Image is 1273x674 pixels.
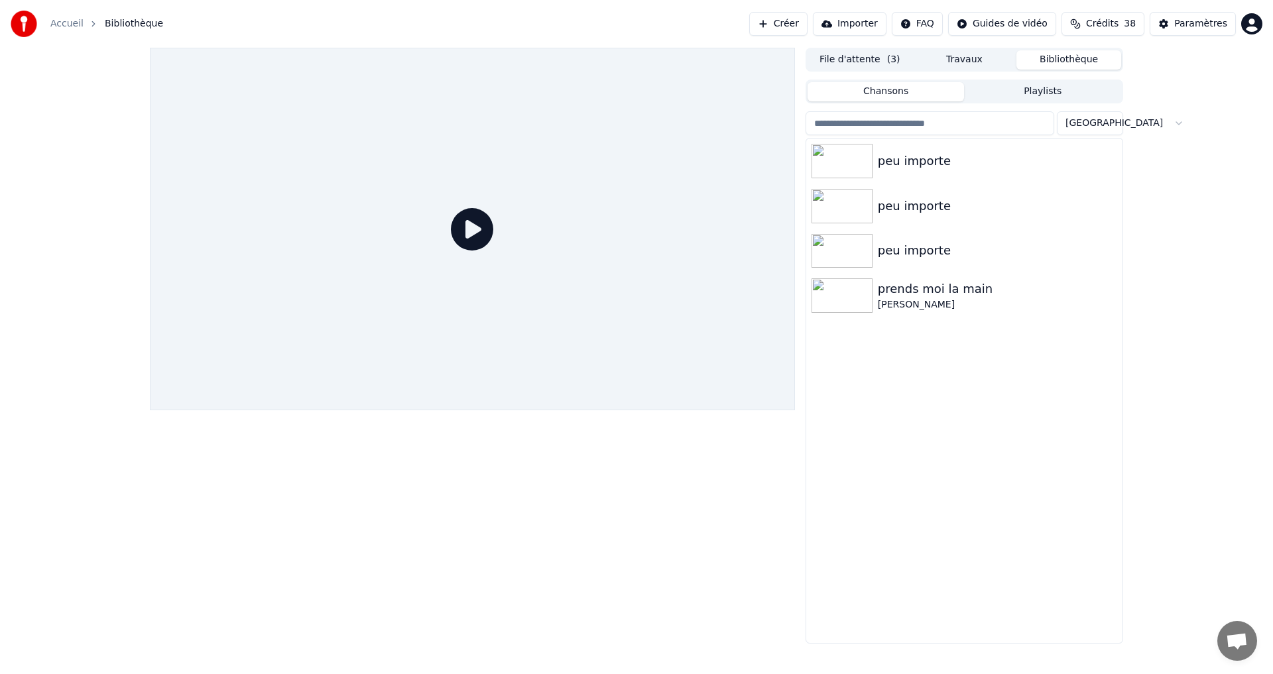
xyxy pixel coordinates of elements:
[892,12,943,36] button: FAQ
[11,11,37,37] img: youka
[1016,50,1121,70] button: Bibliothèque
[1217,621,1257,661] a: Ouvrir le chat
[912,50,1017,70] button: Travaux
[878,241,1117,260] div: peu importe
[105,17,163,30] span: Bibliothèque
[1150,12,1236,36] button: Paramètres
[878,152,1117,170] div: peu importe
[1086,17,1119,30] span: Crédits
[878,280,1117,298] div: prends moi la main
[964,82,1121,101] button: Playlists
[878,298,1117,311] div: [PERSON_NAME]
[1124,17,1136,30] span: 38
[813,12,886,36] button: Importer
[887,53,900,66] span: ( 3 )
[50,17,84,30] a: Accueil
[948,12,1056,36] button: Guides de vidéo
[878,197,1117,215] div: peu importe
[1174,17,1227,30] div: Paramètres
[749,12,808,36] button: Créer
[808,50,912,70] button: File d'attente
[808,82,965,101] button: Chansons
[50,17,163,30] nav: breadcrumb
[1061,12,1144,36] button: Crédits38
[1065,117,1163,130] span: [GEOGRAPHIC_DATA]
